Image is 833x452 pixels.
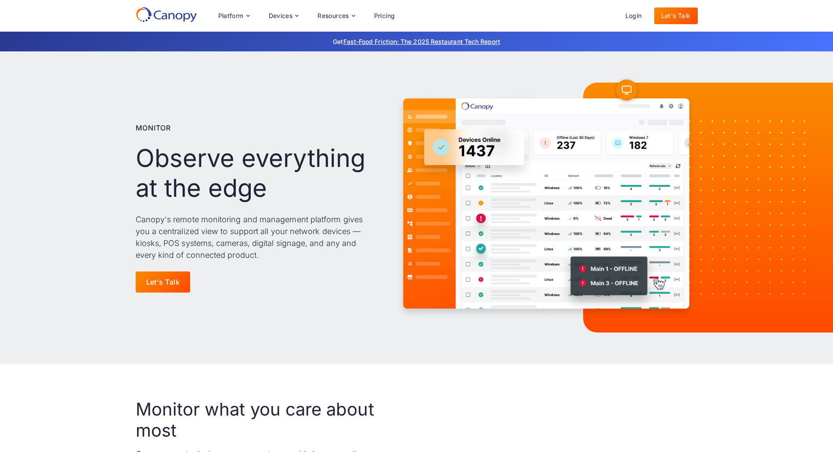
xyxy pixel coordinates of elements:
[211,7,256,25] div: Platform
[262,7,306,25] div: Devices
[310,7,361,25] div: Resources
[136,144,378,202] h1: Observe everything at the edge
[218,13,244,19] div: Platform
[654,7,698,24] a: Let's Talk
[136,271,191,293] a: Let's Talk
[367,7,402,24] a: Pricing
[202,37,632,46] p: Get
[343,38,500,45] a: Fast-Food Friction: The 2025 Restaurant Tech Report
[618,7,649,24] a: Login
[136,123,171,133] p: Monitor
[269,13,293,19] div: Devices
[136,399,375,441] h2: Monitor what you care about most
[317,13,349,19] div: Resources
[136,213,378,261] p: Canopy's remote monitoring and management platform gives you a centralized view to support all yo...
